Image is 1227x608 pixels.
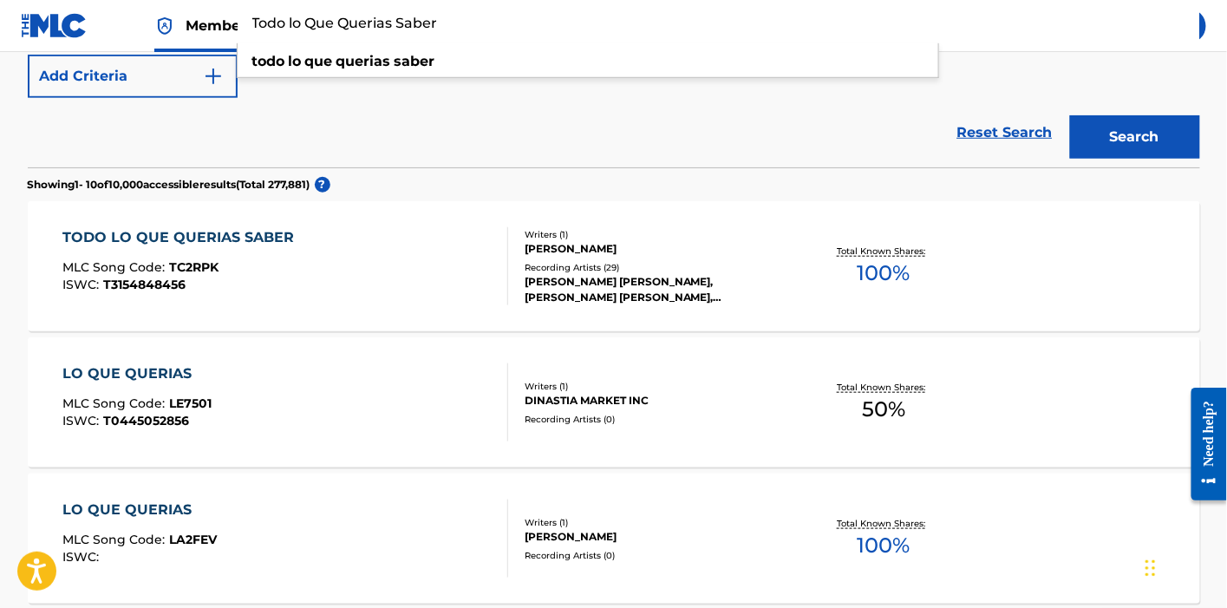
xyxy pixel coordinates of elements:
[838,381,930,394] p: Total Known Shares:
[525,516,786,529] div: Writers ( 1 )
[169,396,212,411] span: LE7501
[525,413,786,426] div: Recording Artists ( 0 )
[525,228,786,241] div: Writers ( 1 )
[28,177,310,193] p: Showing 1 - 10 of 10,000 accessible results (Total 277,881 )
[169,532,217,547] span: LA2FEV
[28,337,1200,467] a: LO QUE QUERIASMLC Song Code:LE7501ISWC:T0445052856Writers (1)DINASTIA MARKET INCRecording Artists...
[103,413,189,428] span: T0445052856
[395,53,435,69] strong: saber
[1145,542,1156,594] div: Drag
[62,532,169,547] span: MLC Song Code :
[103,277,186,292] span: T3154848456
[169,259,219,275] span: TC2RPK
[525,261,786,274] div: Recording Artists ( 29 )
[21,13,88,38] img: MLC Logo
[28,55,238,98] button: Add Criteria
[186,16,281,36] span: Member Hub
[315,177,330,193] span: ?
[28,474,1200,604] a: LO QUE QUERIASMLC Song Code:LA2FEVISWC:Writers (1)[PERSON_NAME]Recording Artists (0)Total Known S...
[838,517,930,530] p: Total Known Shares:
[62,259,169,275] span: MLC Song Code :
[289,53,302,69] strong: lo
[62,277,103,292] span: ISWC :
[862,394,905,425] span: 50 %
[203,66,224,87] img: 9d2ae6d4665cec9f34b9.svg
[28,201,1200,331] a: TODO LO QUE QUERIAS SABERMLC Song Code:TC2RPKISWC:T3154848456Writers (1)[PERSON_NAME]Recording Ar...
[62,363,212,384] div: LO QUE QUERIAS
[62,396,169,411] span: MLC Song Code :
[336,53,391,69] strong: querias
[838,245,930,258] p: Total Known Shares:
[252,53,285,69] strong: todo
[949,114,1061,152] a: Reset Search
[62,413,103,428] span: ISWC :
[525,274,786,305] div: [PERSON_NAME] [PERSON_NAME], [PERSON_NAME] [PERSON_NAME], [PERSON_NAME] [PERSON_NAME], [PERSON_NA...
[1070,115,1200,159] button: Search
[305,53,333,69] strong: que
[62,227,303,248] div: TODO LO QUE QUERIAS SABER
[154,16,175,36] img: Top Rightsholder
[62,549,103,565] span: ISWC :
[1178,374,1227,513] iframe: Resource Center
[858,258,910,289] span: 100 %
[1140,525,1227,608] iframe: Chat Widget
[525,393,786,409] div: DINASTIA MARKET INC
[858,530,910,561] span: 100 %
[525,241,786,257] div: [PERSON_NAME]
[62,500,217,520] div: LO QUE QUERIAS
[525,380,786,393] div: Writers ( 1 )
[525,529,786,545] div: [PERSON_NAME]
[28,1,1200,167] form: Search Form
[525,549,786,562] div: Recording Artists ( 0 )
